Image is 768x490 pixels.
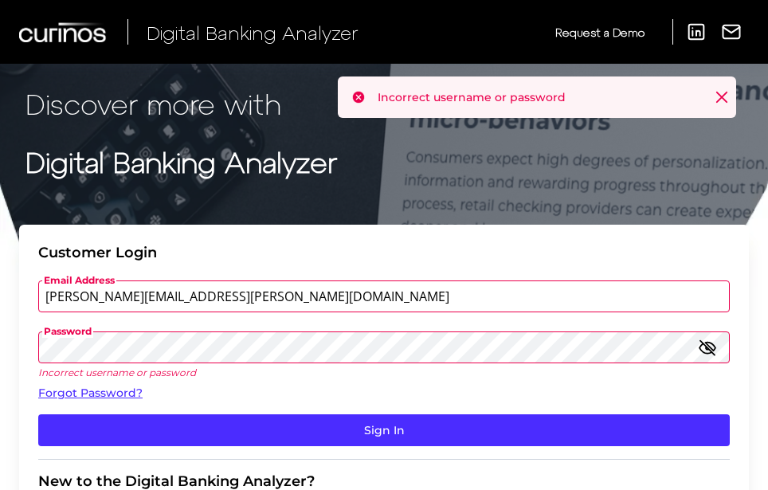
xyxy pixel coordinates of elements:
[38,472,730,490] div: New to the Digital Banking Analyzer?
[38,244,730,261] div: Customer Login
[42,274,116,287] span: Email Address
[42,325,93,338] span: Password
[555,25,645,39] span: Request a Demo
[25,83,743,125] p: Discover more with
[38,385,730,402] a: Forgot Password?
[38,414,730,446] button: Sign In
[147,21,359,44] span: Digital Banking Analyzer
[555,19,645,45] a: Request a Demo
[338,76,736,118] div: Incorrect username or password
[38,367,730,378] p: Incorrect username or password
[25,144,337,178] strong: Digital Banking Analyzer
[19,22,108,42] img: Curinos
